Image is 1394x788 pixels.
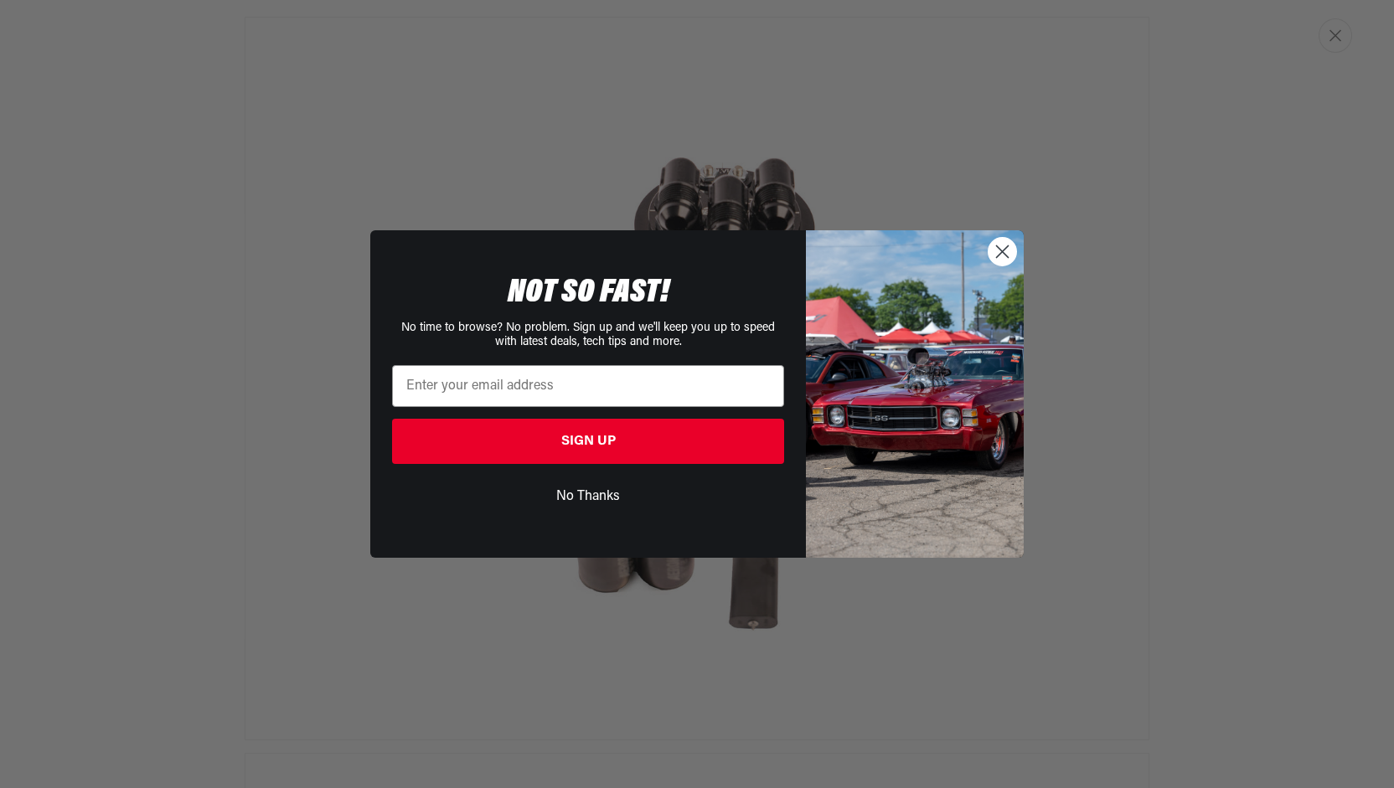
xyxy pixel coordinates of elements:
span: NOT SO FAST! [508,276,669,310]
button: No Thanks [392,481,784,512]
span: No time to browse? No problem. Sign up and we'll keep you up to speed with latest deals, tech tip... [401,322,775,348]
input: Enter your email address [392,365,784,407]
img: 85cdd541-2605-488b-b08c-a5ee7b438a35.jpeg [806,230,1024,557]
button: SIGN UP [392,419,784,464]
button: Close dialog [988,237,1017,266]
